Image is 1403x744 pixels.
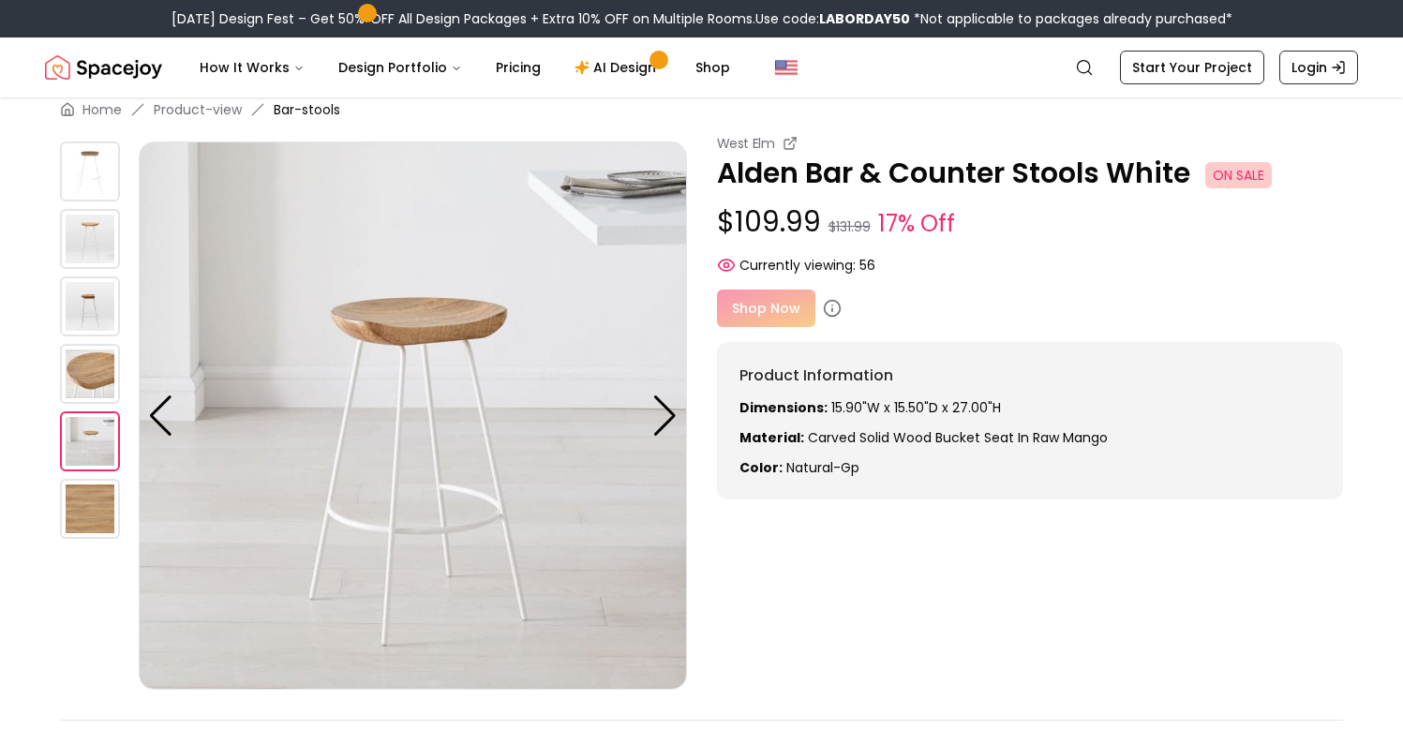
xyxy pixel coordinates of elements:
[60,276,120,336] img: https://storage.googleapis.com/spacejoy-main/assets/5f56b20ffd1c6f001c5523c8/product_2_knc7d2h05ba
[154,100,242,119] a: Product-view
[481,49,556,86] a: Pricing
[739,365,1321,387] h6: Product Information
[139,141,687,690] img: https://storage.googleapis.com/spacejoy-main/assets/5f56b20ffd1c6f001c5523c8/product_6_9cf34chnfekk
[172,9,1232,28] div: [DATE] Design Fest – Get 50% OFF All Design Packages + Extra 10% OFF on Multiple Rooms.
[60,209,120,269] img: https://storage.googleapis.com/spacejoy-main/assets/5f56b20ffd1c6f001c5523c8/product_1_di8bh3ohkge
[717,205,1344,241] p: $109.99
[739,428,804,447] strong: Material:
[60,344,120,404] img: https://storage.googleapis.com/spacejoy-main/assets/5f56b20ffd1c6f001c5523c8/product_5_g5ig8jd3gpo
[60,479,120,539] img: https://storage.googleapis.com/spacejoy-main/assets/5f56b20ffd1c6f001c5523c8/product_7_lmebg7h5dpa
[739,398,1321,417] p: 15.90"W x 15.50"D x 27.00"H
[828,217,871,236] small: $131.99
[1279,51,1358,84] a: Login
[819,9,910,28] b: LABORDAY50
[775,56,798,79] img: United States
[717,134,775,153] small: West Elm
[45,49,162,86] a: Spacejoy
[185,49,745,86] nav: Main
[323,49,477,86] button: Design Portfolio
[717,156,1344,190] p: Alden Bar & Counter Stools White
[739,398,828,417] strong: Dimensions:
[878,207,955,241] small: 17% Off
[45,37,1358,97] nav: Global
[755,9,910,28] span: Use code:
[60,141,120,201] img: https://storage.googleapis.com/spacejoy-main/assets/5f56b20ffd1c6f001c5523c8/product_0_mnd8ji3fb2ig
[82,100,122,119] a: Home
[910,9,1232,28] span: *Not applicable to packages already purchased*
[60,411,120,471] img: https://storage.googleapis.com/spacejoy-main/assets/5f56b20ffd1c6f001c5523c8/product_6_9cf34chnfekk
[274,100,340,119] span: Bar-stools
[560,49,677,86] a: AI Design
[60,100,1343,119] nav: breadcrumb
[739,458,783,477] strong: Color:
[859,256,875,275] span: 56
[786,458,859,477] span: natural-gp
[185,49,320,86] button: How It Works
[739,256,856,275] span: Currently viewing:
[1205,162,1272,188] span: ON SALE
[808,428,1108,447] span: Carved solid wood bucket seat in Raw Mango
[45,49,162,86] img: Spacejoy Logo
[1120,51,1264,84] a: Start Your Project
[680,49,745,86] a: Shop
